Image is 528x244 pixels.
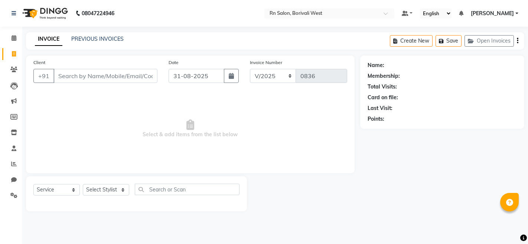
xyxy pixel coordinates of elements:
[33,69,54,83] button: +91
[368,115,384,123] div: Points:
[368,72,400,80] div: Membership:
[250,59,282,66] label: Invoice Number
[53,69,157,83] input: Search by Name/Mobile/Email/Code
[19,3,70,24] img: logo
[368,94,398,101] div: Card on file:
[135,184,239,195] input: Search or Scan
[368,104,392,112] div: Last Visit:
[465,35,514,47] button: Open Invoices
[497,214,521,237] iframe: chat widget
[368,83,397,91] div: Total Visits:
[368,61,384,69] div: Name:
[35,33,62,46] a: INVOICE
[71,36,124,42] a: PREVIOUS INVOICES
[169,59,179,66] label: Date
[390,35,433,47] button: Create New
[436,35,462,47] button: Save
[33,92,347,166] span: Select & add items from the list below
[82,3,114,24] b: 08047224946
[471,10,514,17] span: [PERSON_NAME]
[33,59,45,66] label: Client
